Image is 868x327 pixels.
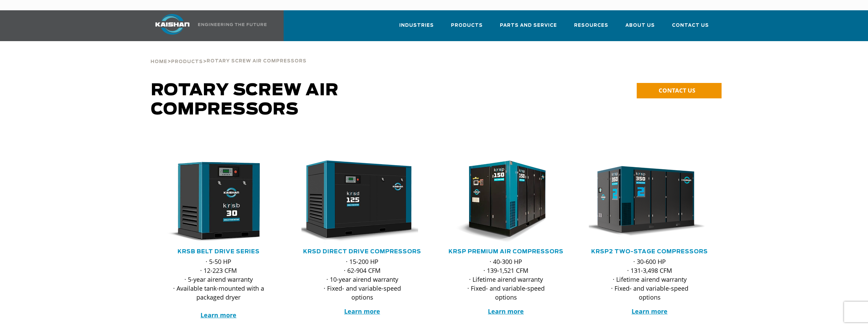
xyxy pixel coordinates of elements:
[500,16,557,40] a: Parts and Service
[625,16,655,40] a: About Us
[449,249,563,254] a: KRSP Premium Air Compressors
[451,22,483,29] span: Products
[200,311,236,319] a: Learn more
[625,22,655,29] span: About Us
[303,249,421,254] a: KRSD Direct Drive Compressors
[171,257,266,319] p: · 5-50 HP · 12-223 CFM · 5-year airend warranty · Available tank-mounted with a packaged dryer
[659,86,695,94] span: CONTACT US
[344,307,380,315] a: Learn more
[301,160,423,243] div: krsd125
[207,59,307,63] span: Rotary Screw Air Compressors
[296,160,418,243] img: krsd125
[399,16,434,40] a: Industries
[672,22,709,29] span: Contact Us
[445,160,567,243] div: krsp150
[171,58,203,64] a: Products
[440,160,562,243] img: krsp150
[672,16,709,40] a: Contact Us
[158,160,280,243] div: krsb30
[500,22,557,29] span: Parts and Service
[147,10,268,41] a: Kaishan USA
[574,16,608,40] a: Resources
[153,160,274,243] img: krsb30
[151,82,339,118] span: Rotary Screw Air Compressors
[151,41,307,67] div: > >
[315,257,410,302] p: · 15-200 HP · 62-904 CFM · 10-year airend warranty · Fixed- and variable-speed options
[151,58,167,64] a: Home
[198,23,267,26] img: Engineering the future
[151,60,167,64] span: Home
[399,22,434,29] span: Industries
[637,83,722,98] a: CONTACT US
[459,257,553,302] p: · 40-300 HP · 139-1,521 CFM · Lifetime airend warranty · Fixed- and variable-speed options
[171,60,203,64] span: Products
[178,249,260,254] a: KRSB Belt Drive Series
[632,307,668,315] a: Learn more
[488,307,524,315] a: Learn more
[591,249,708,254] a: KRSP2 Two-Stage Compressors
[147,14,198,35] img: kaishan logo
[589,160,711,243] div: krsp350
[584,160,705,243] img: krsp350
[451,16,483,40] a: Products
[574,22,608,29] span: Resources
[603,257,697,302] p: · 30-600 HP · 131-3,498 CFM · Lifetime airend warranty · Fixed- and variable-speed options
